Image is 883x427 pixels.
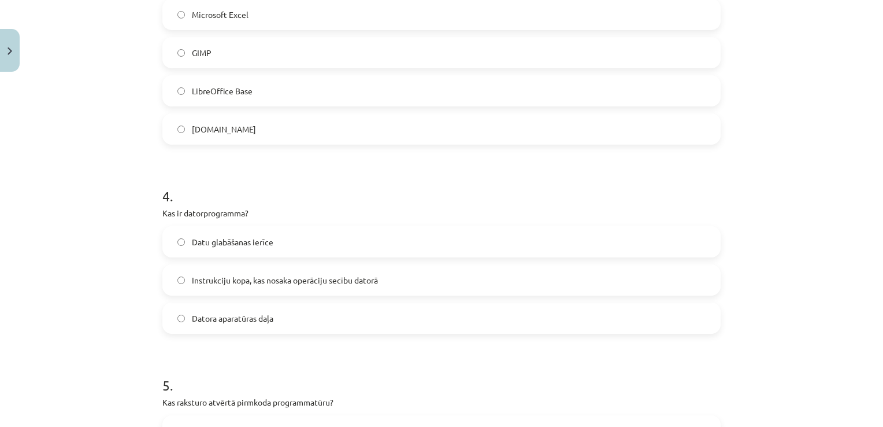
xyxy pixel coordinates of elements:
[162,168,721,204] h1: 4 .
[192,236,273,248] span: Datu glabāšanas ierīce
[162,357,721,393] h1: 5 .
[177,11,185,19] input: Microsoft Excel
[177,238,185,246] input: Datu glabāšanas ierīce
[192,123,256,135] span: [DOMAIN_NAME]
[177,126,185,133] input: [DOMAIN_NAME]
[177,87,185,95] input: LibreOffice Base
[162,396,721,408] p: Kas raksturo atvērtā pirmkoda programmatūru?
[8,47,12,55] img: icon-close-lesson-0947bae3869378f0d4975bcd49f059093ad1ed9edebbc8119c70593378902aed.svg
[177,277,185,284] input: Instrukciju kopa, kas nosaka operāciju secību datorā
[192,47,212,59] span: GIMP
[192,85,253,97] span: LibreOffice Base
[192,274,378,286] span: Instrukciju kopa, kas nosaka operāciju secību datorā
[192,312,273,325] span: Datora aparatūras daļa
[192,9,248,21] span: Microsoft Excel
[177,49,185,57] input: GIMP
[177,315,185,322] input: Datora aparatūras daļa
[162,207,721,219] p: Kas ir datorprogramma?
